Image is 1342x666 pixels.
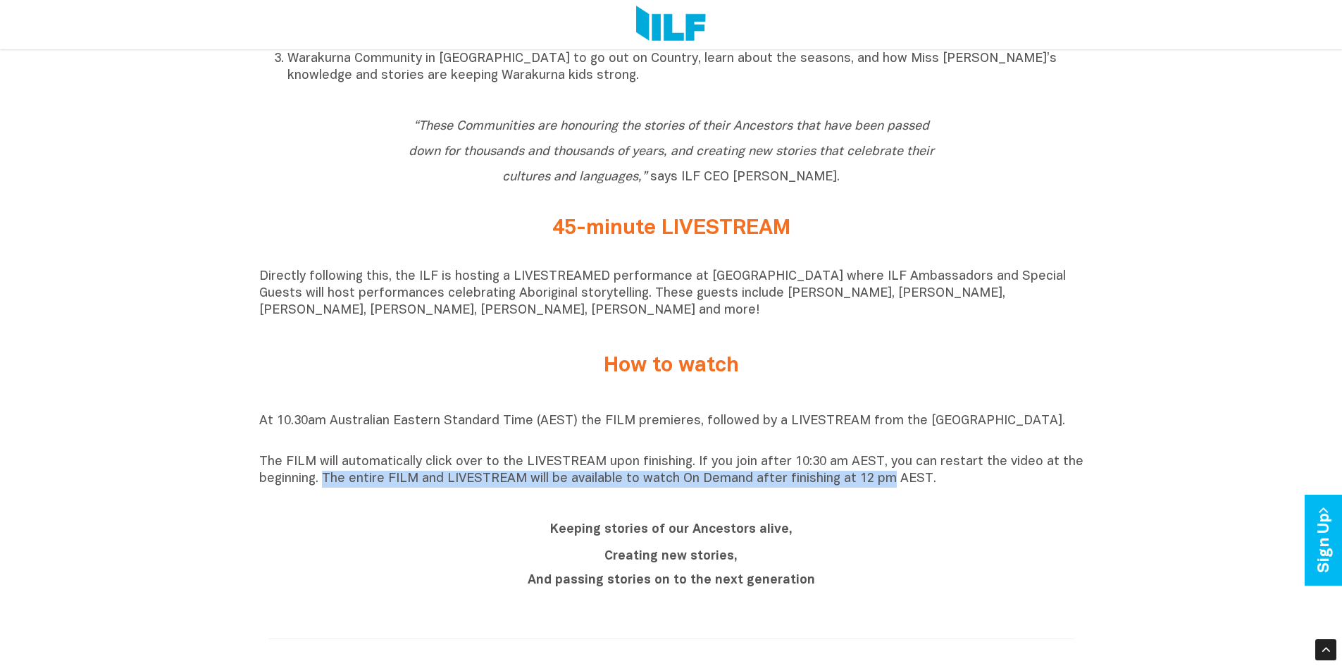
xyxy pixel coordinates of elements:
[550,524,793,536] b: Keeping stories of our Ancestors alive,
[1315,639,1336,660] div: Scroll Back to Top
[407,354,936,378] h2: How to watch
[287,51,1083,85] p: Warakurna Community in [GEOGRAPHIC_DATA] to go out on Country, learn about the seasons, and how M...
[636,6,706,44] img: Logo
[259,269,1083,319] p: Directly following this, the ILF is hosting a LIVESTREAMED performance at [GEOGRAPHIC_DATA] where...
[259,413,1083,447] p: At 10.30am Australian Eastern Standard Time (AEST) the FILM premieres, followed by a LIVESTREAM f...
[528,574,815,586] b: And passing stories on to the next generation
[604,550,738,562] b: Creating new stories,
[407,217,936,240] h2: 45-minute LIVESTREAM
[409,121,934,183] span: says ILF CEO [PERSON_NAME].
[409,121,934,183] i: “These Communities are honouring the stories of their Ancestors that have been passed down for th...
[259,454,1083,488] p: The FILM will automatically click over to the LIVESTREAM upon finishing. If you join after 10:30 ...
